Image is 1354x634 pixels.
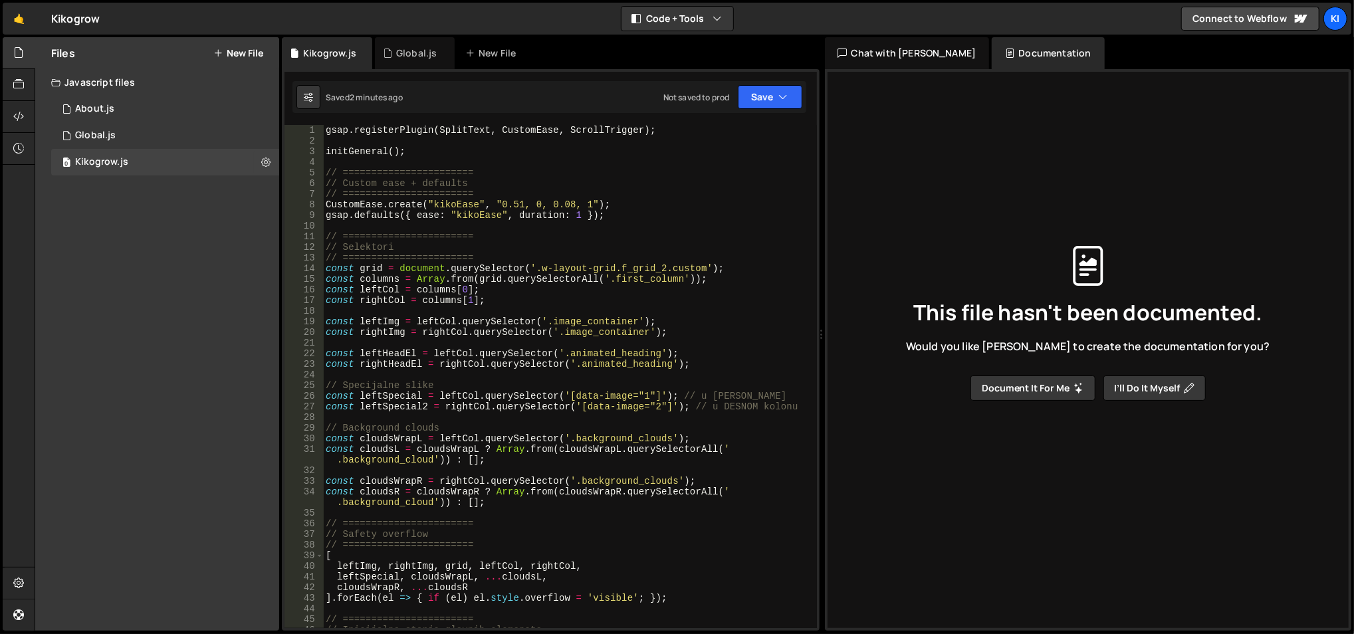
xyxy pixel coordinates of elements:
[970,375,1095,401] button: Document it for me
[284,582,324,593] div: 42
[284,465,324,476] div: 32
[284,476,324,486] div: 33
[284,199,324,210] div: 8
[284,231,324,242] div: 11
[663,92,730,103] div: Not saved to prod
[465,47,521,60] div: New File
[284,295,324,306] div: 17
[284,433,324,444] div: 30
[284,306,324,316] div: 18
[284,146,324,157] div: 3
[992,37,1104,69] div: Documentation
[1181,7,1319,31] a: Connect to Webflow
[75,156,128,168] div: Kikogrow.js
[284,550,324,561] div: 39
[51,149,279,175] div: 17083/47045.js
[284,348,324,359] div: 22
[284,508,324,518] div: 35
[284,593,324,603] div: 43
[284,423,324,433] div: 29
[51,11,100,27] div: Kikogrow
[284,284,324,295] div: 16
[284,274,324,284] div: 15
[284,178,324,189] div: 6
[284,391,324,401] div: 26
[51,122,279,149] div: 17083/47526.js
[284,412,324,423] div: 28
[303,47,356,60] div: Kikogrow.js
[284,210,324,221] div: 9
[284,125,324,136] div: 1
[75,103,114,115] div: About.js
[284,518,324,529] div: 36
[62,158,70,169] span: 0
[284,614,324,625] div: 45
[284,316,324,327] div: 19
[284,263,324,274] div: 14
[825,37,990,69] div: Chat with [PERSON_NAME]
[284,486,324,508] div: 34
[284,561,324,572] div: 40
[284,380,324,391] div: 25
[913,302,1262,323] span: This file hasn't been documented.
[51,46,75,60] h2: Files
[906,339,1270,354] span: Would you like [PERSON_NAME] to create the documentation for you?
[396,47,437,60] div: Global.js
[75,130,116,142] div: Global.js
[350,92,403,103] div: 2 minutes ago
[284,540,324,550] div: 38
[284,136,324,146] div: 2
[284,327,324,338] div: 20
[284,157,324,167] div: 4
[284,221,324,231] div: 10
[3,3,35,35] a: 🤙
[284,253,324,263] div: 13
[284,370,324,380] div: 24
[284,444,324,465] div: 31
[284,338,324,348] div: 21
[621,7,733,31] button: Code + Tools
[35,69,279,96] div: Javascript files
[326,92,403,103] div: Saved
[284,189,324,199] div: 7
[284,359,324,370] div: 23
[738,85,802,109] button: Save
[51,96,279,122] div: 17083/47527.js
[284,401,324,412] div: 27
[284,242,324,253] div: 12
[1323,7,1347,31] a: Ki
[213,48,263,58] button: New File
[284,603,324,614] div: 44
[284,167,324,178] div: 5
[284,572,324,582] div: 41
[1103,375,1206,401] button: I’ll do it myself
[284,529,324,540] div: 37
